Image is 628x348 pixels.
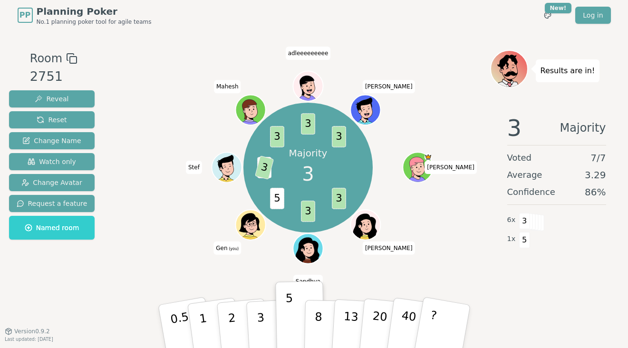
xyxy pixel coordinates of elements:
[302,160,314,188] span: 3
[519,213,530,229] span: 3
[25,223,79,232] span: Named room
[255,155,274,180] span: 3
[22,136,81,145] span: Change Name
[425,154,432,161] span: Laura is the host
[332,188,346,209] span: 3
[270,188,284,209] span: 5
[507,185,555,199] span: Confidence
[507,234,516,244] span: 1 x
[545,3,572,13] div: New!
[37,115,67,125] span: Reset
[285,291,293,343] p: 5
[9,153,95,170] button: Watch only
[363,80,415,94] span: Click to change your name
[507,116,522,139] span: 3
[270,126,284,147] span: 3
[9,111,95,128] button: Reset
[30,50,62,67] span: Room
[9,216,95,240] button: Named room
[332,126,346,147] span: 3
[14,328,50,335] span: Version 0.9.2
[301,201,315,222] span: 3
[575,7,610,24] a: Log in
[5,337,53,342] span: Last updated: [DATE]
[9,195,95,212] button: Request a feature
[363,242,415,255] span: Click to change your name
[17,199,87,208] span: Request a feature
[18,5,152,26] a: PPPlanning PokerNo.1 planning poker tool for agile teams
[186,161,202,174] span: Click to change your name
[214,80,241,94] span: Click to change your name
[213,242,241,255] span: Click to change your name
[5,328,50,335] button: Version0.9.2
[9,90,95,107] button: Reveal
[507,215,516,225] span: 6 x
[507,168,542,182] span: Average
[425,161,477,174] span: Click to change your name
[19,10,30,21] span: PP
[30,67,77,87] div: 2751
[519,232,530,248] span: 5
[9,174,95,191] button: Change Avatar
[293,275,323,288] span: Click to change your name
[37,5,152,18] span: Planning Poker
[590,151,606,164] span: 7 / 7
[21,178,82,187] span: Change Avatar
[228,247,239,251] span: (you)
[301,113,315,134] span: 3
[507,151,532,164] span: Voted
[9,132,95,149] button: Change Name
[560,116,606,139] span: Majority
[286,47,331,60] span: Click to change your name
[289,146,328,160] p: Majority
[539,7,556,24] button: New!
[236,211,264,239] button: Click to change your avatar
[37,18,152,26] span: No.1 planning poker tool for agile teams
[35,94,68,104] span: Reveal
[585,185,606,199] span: 86 %
[585,168,606,182] span: 3.29
[541,64,595,77] p: Results are in!
[28,157,76,166] span: Watch only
